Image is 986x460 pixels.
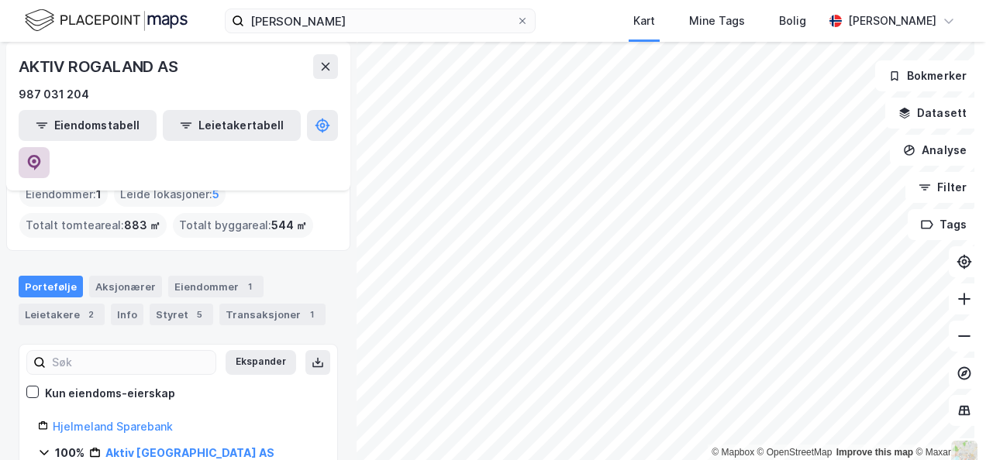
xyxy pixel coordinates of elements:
[19,213,167,238] div: Totalt tomteareal :
[905,172,980,203] button: Filter
[885,98,980,129] button: Datasett
[191,307,207,322] div: 5
[19,110,157,141] button: Eiendomstabell
[689,12,745,30] div: Mine Tags
[89,276,162,297] div: Aksjonærer
[19,276,83,297] div: Portefølje
[890,135,980,166] button: Analyse
[271,216,307,235] span: 544 ㎡
[908,386,986,460] div: Kontrollprogram for chat
[19,54,181,79] div: AKTIV ROGALAND AS
[45,384,175,403] div: Kun eiendoms-eierskap
[19,304,105,325] div: Leietakere
[25,7,188,34] img: logo.f888ab2527a4732fd821a326f86c7f29.svg
[168,276,264,297] div: Eiendommer
[836,447,913,458] a: Improve this map
[757,447,833,458] a: OpenStreetMap
[633,12,655,30] div: Kart
[19,182,108,207] div: Eiendommer :
[242,279,257,294] div: 1
[46,351,215,374] input: Søk
[219,304,326,325] div: Transaksjoner
[848,12,936,30] div: [PERSON_NAME]
[19,85,89,104] div: 987 031 204
[875,60,980,91] button: Bokmerker
[712,447,754,458] a: Mapbox
[163,110,301,141] button: Leietakertabell
[83,307,98,322] div: 2
[779,12,806,30] div: Bolig
[96,185,102,204] span: 1
[114,182,226,207] div: Leide lokasjoner :
[124,216,160,235] span: 883 ㎡
[908,386,986,460] iframe: Chat Widget
[150,304,213,325] div: Styret
[173,213,313,238] div: Totalt byggareal :
[111,304,143,325] div: Info
[212,185,219,204] span: 5
[105,446,274,459] a: Aktiv [GEOGRAPHIC_DATA] AS
[226,350,296,375] button: Ekspander
[908,209,980,240] button: Tags
[53,420,173,433] a: Hjelmeland Sparebank
[304,307,319,322] div: 1
[244,9,516,33] input: Søk på adresse, matrikkel, gårdeiere, leietakere eller personer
